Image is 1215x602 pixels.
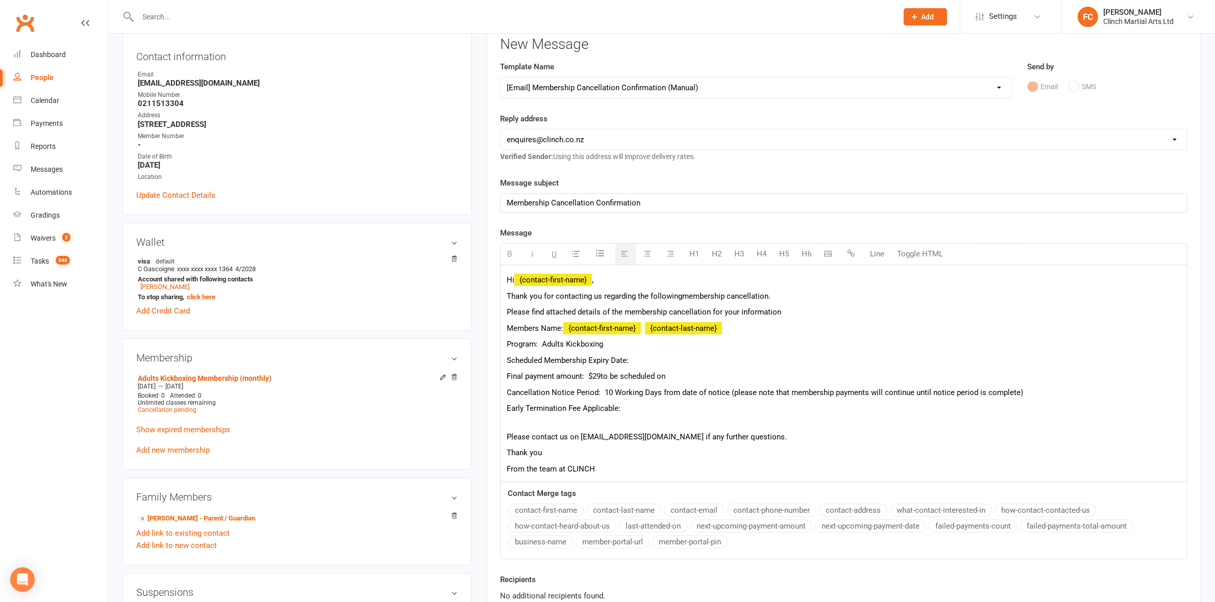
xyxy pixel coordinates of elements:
[576,535,650,548] button: member-portal-url
[865,244,889,264] button: Line
[136,47,458,62] h3: Contact information
[508,535,573,548] button: business-name
[500,227,532,239] label: Message
[138,120,458,129] strong: [STREET_ADDRESS]
[56,256,70,265] span: 340
[500,152,696,161] span: Using this address will improve delivery rates.
[500,37,1187,53] h3: New Message
[138,90,458,100] div: Mobile Number
[138,399,216,406] span: Unlimited classes remaining
[31,119,63,127] div: Payments
[500,177,559,189] label: Message subject
[797,244,816,264] button: H6
[664,504,724,517] button: contact-email
[507,322,1181,334] p: Members Name:
[508,504,584,517] button: contact-first-name
[13,227,108,250] a: Waivers 2
[995,504,1097,517] button: how-contact-contacted-us
[138,161,458,170] strong: [DATE]
[507,354,1181,367] p: Scheduled Membership Expiry Date:
[31,280,67,288] div: What's New
[138,513,255,524] a: [PERSON_NAME] - Parent / Guardian
[1103,17,1174,26] div: Clinch Martial Arts Ltd
[136,189,215,201] a: Update Contact Details
[652,535,728,548] button: member-portal-pin
[507,386,1181,399] p: Cancellation Notice Period: 10 Working Days from date of notice (please note that membership paym...
[136,539,217,552] a: Add link to new contact
[62,233,70,242] span: 2
[507,274,1181,286] p: Hi
[13,250,108,273] a: Tasks 340
[165,383,183,390] span: [DATE]
[567,244,587,265] button: Unordered List
[1020,519,1133,533] button: failed-payments-total-amount
[586,504,661,517] button: contact-last-name
[31,73,54,82] div: People
[138,132,458,141] div: Member Number
[815,519,926,533] button: next-upcoming-payment-date
[507,402,1181,414] p: Early Termination Fee Applicable:
[138,293,453,301] strong: To stop sharing,
[31,165,63,173] div: Messages
[890,504,992,517] button: what-contact-interested-in
[31,50,66,59] div: Dashboard
[13,273,108,296] a: What's New
[989,5,1017,28] span: Settings
[136,527,230,539] a: Add link to existing contact
[13,112,108,135] a: Payments
[500,152,553,161] strong: Verified Sender:
[138,172,458,182] div: Location
[1027,61,1054,73] label: Send by
[729,244,749,264] button: H3
[136,352,458,363] h3: Membership
[752,244,772,264] button: H4
[13,89,108,112] a: Calendar
[507,447,1181,459] p: Thank you
[682,292,771,301] span: membership cancellation.
[619,519,687,533] button: last-attended-on
[590,244,613,264] button: Ordered List
[138,78,458,88] strong: [EMAIL_ADDRESS][DOMAIN_NAME]
[592,275,593,284] span: ,
[136,587,458,598] h3: Suspensions
[601,372,665,381] span: to be scheduled on
[892,244,948,264] button: Toggle HTML
[135,10,890,24] input: Search...
[140,283,189,291] a: [PERSON_NAME]
[727,504,816,517] button: contact-phone-number
[135,382,458,390] div: —
[507,463,1181,475] p: From the team at CLINCH
[136,305,190,317] a: Add Credit Card
[684,244,704,264] button: H1
[922,13,934,21] span: Add
[500,113,548,125] label: Reply address
[177,265,233,273] span: xxxx xxxx xxxx 1364
[1078,7,1098,27] div: FC
[187,293,215,301] a: click here
[500,61,554,73] label: Template Name
[1103,8,1174,17] div: [PERSON_NAME]
[138,257,453,265] strong: visa
[31,257,49,265] div: Tasks
[136,491,458,503] h3: Family Members
[615,244,636,265] button: Align text left
[507,338,1181,350] p: Program: Adults Kickboxing
[842,244,862,264] button: Insert link
[507,290,1181,302] p: Thank you for contacting us regarding the following
[500,590,1187,602] div: No additional recipients found.
[138,70,458,80] div: Email
[235,265,256,273] span: 4/2028
[138,111,458,120] div: Address
[13,43,108,66] a: Dashboard
[661,244,682,265] button: Align text right
[638,244,659,265] button: Center
[136,425,230,434] a: Show expired memberships
[31,188,72,196] div: Automations
[138,99,458,108] strong: 0211513304
[13,204,108,227] a: Gradings
[136,446,210,455] a: Add new membership
[929,519,1018,533] button: failed-payments-count
[170,392,202,399] span: Attended: 0
[507,306,1181,318] p: Please find attached details of the membership cancellation for your information
[10,567,35,592] div: Open Intercom Messenger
